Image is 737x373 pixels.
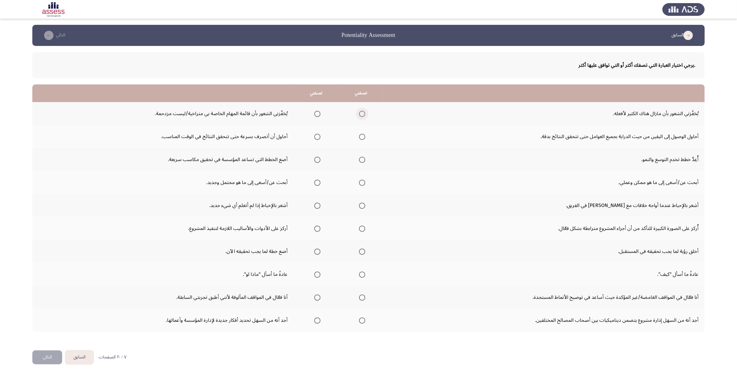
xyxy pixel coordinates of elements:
button: check the missing [32,350,62,364]
th: تصفني [339,84,383,102]
mat-radio-group: Select an option [357,177,365,188]
td: عادةً ما أسأل "ماذا لو". [32,263,294,286]
mat-radio-group: Select an option [312,108,320,119]
td: يُحَفّزني الشعور بأن مازال هناك الكثير لأفعله. [383,102,705,125]
td: أضع الخطط التي تساعد المؤسسة في تحقيق مكاسب سريعة. [32,148,294,171]
td: أنا فعّال في المواقف المألوفة لأنني أطبق تجربتي السابقة. [32,286,294,309]
mat-radio-group: Select an option [357,154,365,165]
th: تصفني [294,84,339,102]
b: .يرجي اختيار العبارة التي تصفك أكثر أو التي توافق عليها أكثر [578,60,695,70]
mat-radio-group: Select an option [312,177,320,188]
td: أشعر بالإحباط عندما أواجه خلافات مع [PERSON_NAME] في الفريق. [383,194,705,217]
mat-radio-group: Select an option [312,223,320,234]
mat-radio-group: Select an option [357,315,365,326]
td: عادةً ما أسأل "كيف". [383,263,705,286]
img: Assess Talent Management logo [662,1,705,18]
button: load previous page [65,350,94,364]
td: أجد أنه من السهل إدارة مشروع يتضمن ديناميكيات بين أصحاب المصالح المختلفين. [383,309,705,332]
td: أخلق رؤية لما يجب تحقيقه في المستقبل. [383,240,705,263]
td: أضع خطة لما يجب تحقيقه الآن. [32,240,294,263]
mat-radio-group: Select an option [357,292,365,303]
mat-radio-group: Select an option [357,246,365,257]
mat-radio-group: Select an option [312,154,320,165]
td: يُحَفّزني الشعور بأن قائمة المهام الخاصة بي متراخية/ليست مزدحمة. [32,102,294,125]
button: check the missing [40,30,67,40]
mat-radio-group: Select an option [357,131,365,142]
img: Assessment logo of Potentiality Assessment R2 (EN/AR) [32,1,75,18]
p: ٧ / ٢٠ الصفحات [99,355,127,360]
mat-radio-group: Select an option [312,292,320,303]
h3: Potentiality Assessment [342,31,395,39]
td: أُعِدَّ خطط تخدم التوسع والنمو. [383,148,705,171]
td: أبحث عن/أسعى إلى ما هو محتمل وجديد. [32,171,294,194]
td: أحاول الوصول إلى اليقين من حيث الدراية بجميع العوامل حتى تتحقق النتائج بدقة. [383,125,705,148]
mat-radio-group: Select an option [357,200,365,211]
td: أركز على الأدوات والأساليب اللازمة لتنفيذ المشروع. [32,217,294,240]
mat-radio-group: Select an option [357,108,365,119]
mat-radio-group: Select an option [312,315,320,326]
td: أنا فعّال في المواقف الغامضة/غير المؤكدة حيث أساعد في توضيح الأنماط المستجدة. [383,286,705,309]
mat-radio-group: Select an option [312,131,320,142]
td: أُركز على الصورة الكبيرة للتأكد من أن أجزاء المشروع مترابطة بشكل فعّال. [383,217,705,240]
td: أحاول أن أتصرف بسرعة حتى تتحقق النتائج في الوقت المناسب. [32,125,294,148]
mat-radio-group: Select an option [357,269,365,280]
mat-radio-group: Select an option [312,269,320,280]
td: أشعر بالإحباط إذا لم أتعلم أي شيء جديد. [32,194,294,217]
td: أبحث عن/أسعى إلى ما هو ممكن وعملي. [383,171,705,194]
button: load previous page [670,30,697,40]
mat-radio-group: Select an option [357,223,365,234]
mat-radio-group: Select an option [312,200,320,211]
td: أجد أنه من السهل تحديد أفكار جديدة لإدارة المؤسسة وأعمالها. [32,309,294,332]
mat-radio-group: Select an option [312,246,320,257]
